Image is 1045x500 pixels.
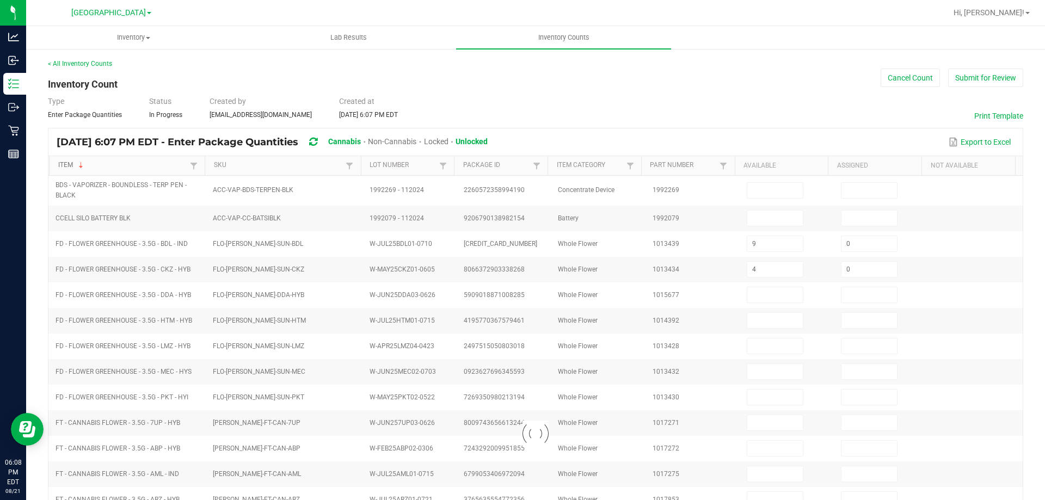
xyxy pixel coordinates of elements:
[370,161,437,170] a: Lot NumberSortable
[948,69,1023,87] button: Submit for Review
[524,33,604,42] span: Inventory Counts
[8,32,19,42] inline-svg: Analytics
[456,137,488,146] span: Unlocked
[735,156,828,176] th: Available
[717,159,730,172] a: Filter
[8,125,19,136] inline-svg: Retail
[8,55,19,66] inline-svg: Inbound
[27,33,241,42] span: Inventory
[424,137,448,146] span: Locked
[48,97,64,106] span: Type
[58,161,188,170] a: ItemSortable
[530,159,543,172] a: Filter
[456,26,671,49] a: Inventory Counts
[946,133,1013,151] button: Export to Excel
[8,102,19,113] inline-svg: Outbound
[8,149,19,159] inline-svg: Reports
[77,161,85,170] span: Sortable
[214,161,343,170] a: SKUSortable
[26,26,241,49] a: Inventory
[5,458,21,487] p: 06:08 PM EDT
[5,487,21,495] p: 08/21
[210,97,246,106] span: Created by
[316,33,382,42] span: Lab Results
[954,8,1024,17] span: Hi, [PERSON_NAME]!
[187,159,200,172] a: Filter
[624,159,637,172] a: Filter
[48,111,122,119] span: Enter Package Quantities
[339,97,374,106] span: Created at
[557,161,624,170] a: Item CategorySortable
[343,159,356,172] a: Filter
[974,110,1023,121] button: Print Template
[437,159,450,172] a: Filter
[11,413,44,446] iframe: Resource center
[650,161,717,170] a: Part NumberSortable
[328,137,361,146] span: Cannabis
[921,156,1015,176] th: Not Available
[71,8,146,17] span: [GEOGRAPHIC_DATA]
[828,156,921,176] th: Assigned
[339,111,398,119] span: [DATE] 6:07 PM EDT
[368,137,416,146] span: Non-Cannabis
[241,26,456,49] a: Lab Results
[210,111,312,119] span: [EMAIL_ADDRESS][DOMAIN_NAME]
[149,97,171,106] span: Status
[881,69,940,87] button: Cancel Count
[48,60,112,67] a: < All Inventory Counts
[48,78,118,90] span: Inventory Count
[57,132,496,152] div: [DATE] 6:07 PM EDT - Enter Package Quantities
[463,161,530,170] a: Package IdSortable
[149,111,182,119] span: In Progress
[8,78,19,89] inline-svg: Inventory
